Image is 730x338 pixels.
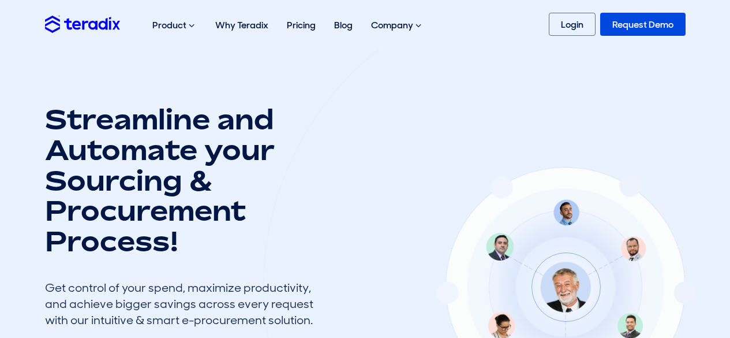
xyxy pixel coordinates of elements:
[45,16,120,32] img: Teradix logo
[45,280,322,328] div: Get control of your spend, maximize productivity, and achieve bigger savings across every request...
[325,7,362,43] a: Blog
[549,13,596,36] a: Login
[143,7,206,44] div: Product
[206,7,278,43] a: Why Teradix
[278,7,325,43] a: Pricing
[600,13,686,36] a: Request Demo
[362,7,433,44] div: Company
[45,104,322,257] h1: Streamline and Automate your Sourcing & Procurement Process!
